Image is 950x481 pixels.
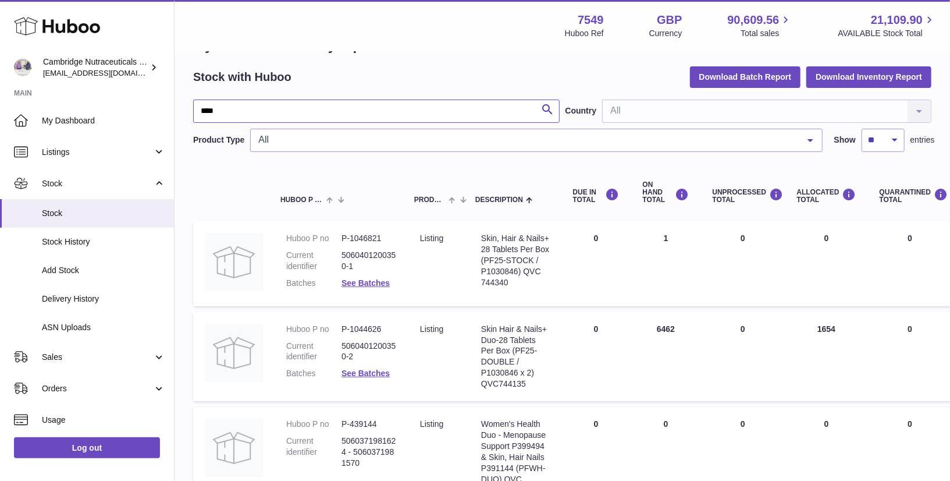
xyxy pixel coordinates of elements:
[341,250,397,272] dd: 5060401200350-1
[14,437,160,458] a: Log out
[341,436,397,469] dd: 5060371981624 - 5060371981570
[42,208,165,219] span: Stock
[561,221,631,306] td: 0
[42,178,153,189] span: Stock
[42,415,165,426] span: Usage
[286,233,341,244] dt: Huboo P no
[741,28,792,39] span: Total sales
[420,324,443,334] span: listing
[643,181,689,204] div: ON HAND Total
[341,369,390,378] a: See Batches
[341,324,397,335] dd: P-1044626
[280,196,323,204] span: Huboo P no
[341,233,397,244] dd: P-1046821
[286,324,341,335] dt: Huboo P no
[690,66,801,87] button: Download Batch Report
[42,293,165,305] span: Delivery History
[910,135,935,146] span: entries
[42,236,165,247] span: Stock History
[806,66,931,87] button: Download Inventory Report
[43,68,171,77] span: [EMAIL_ADDRESS][DOMAIN_NAME]
[42,265,165,276] span: Add Stock
[871,12,923,28] span: 21,109.90
[205,233,263,291] img: product image
[713,188,774,204] div: UNPROCESSED Total
[341,419,397,430] dd: P-439144
[573,188,620,204] div: DUE IN TOTAL
[481,233,550,288] div: Skin, Hair & Nails+ 28 Tablets Per Box (PF25-STOCK / P1030846) QVC 744340
[631,221,701,306] td: 1
[649,28,682,39] div: Currency
[908,234,912,243] span: 0
[43,56,148,79] div: Cambridge Nutraceuticals Ltd
[205,324,263,382] img: product image
[286,368,341,379] dt: Batches
[481,324,550,390] div: Skin Hair & Nails+ Duo-28 Tablets Per Box (PF25-DOUBLE / P1030846 x 2) QVC744135
[414,196,446,204] span: Product Type
[341,278,390,288] a: See Batches
[908,324,912,334] span: 0
[255,134,798,146] span: All
[341,341,397,363] dd: 5060401200350-2
[14,59,31,76] img: qvc@camnutra.com
[286,278,341,289] dt: Batches
[657,12,682,28] strong: GBP
[561,312,631,401] td: 0
[785,221,868,306] td: 0
[578,12,604,28] strong: 7549
[908,419,912,429] span: 0
[420,419,443,429] span: listing
[286,341,341,363] dt: Current identifier
[205,419,263,477] img: product image
[42,147,153,158] span: Listings
[193,69,291,85] h2: Stock with Huboo
[631,312,701,401] td: 6462
[785,312,868,401] td: 1654
[880,188,941,204] div: QUARANTINED Total
[565,28,604,39] div: Huboo Ref
[42,383,153,394] span: Orders
[286,419,341,430] dt: Huboo P no
[193,135,244,146] label: Product Type
[565,105,597,116] label: Country
[701,221,785,306] td: 0
[475,196,523,204] span: Description
[797,188,856,204] div: ALLOCATED Total
[42,322,165,333] span: ASN Uploads
[838,28,936,39] span: AVAILABLE Stock Total
[286,436,341,469] dt: Current identifier
[286,250,341,272] dt: Current identifier
[42,352,153,363] span: Sales
[834,135,856,146] label: Show
[727,12,779,28] span: 90,609.56
[701,312,785,401] td: 0
[727,12,792,39] a: 90,609.56 Total sales
[42,115,165,126] span: My Dashboard
[420,234,443,243] span: listing
[838,12,936,39] a: 21,109.90 AVAILABLE Stock Total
